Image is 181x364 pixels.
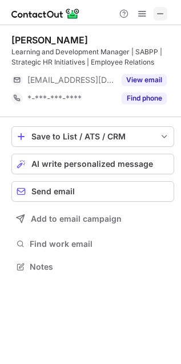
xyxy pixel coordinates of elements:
[11,236,174,252] button: Find work email
[30,262,170,272] span: Notes
[11,126,174,147] button: save-profile-one-click
[11,47,174,67] div: Learning and Development Manager | SABPP | Strategic HR Initiatives | Employee Relations
[11,34,88,46] div: [PERSON_NAME]
[11,181,174,202] button: Send email
[31,132,154,141] div: Save to List / ATS / CRM
[31,214,122,223] span: Add to email campaign
[122,93,167,104] button: Reveal Button
[122,74,167,86] button: Reveal Button
[31,159,153,169] span: AI write personalized message
[30,239,170,249] span: Find work email
[11,7,80,21] img: ContactOut v5.3.10
[11,209,174,229] button: Add to email campaign
[27,75,115,85] span: [EMAIL_ADDRESS][DOMAIN_NAME]
[31,187,75,196] span: Send email
[11,154,174,174] button: AI write personalized message
[11,259,174,275] button: Notes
